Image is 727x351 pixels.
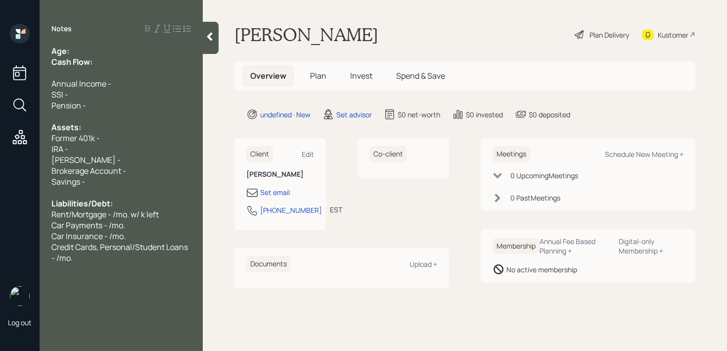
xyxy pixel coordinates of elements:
[51,133,100,144] span: Former 401k -
[605,150,683,159] div: Schedule New Meeting +
[51,198,113,209] span: Liabilities/Debt:
[51,209,159,220] span: Rent/Mortgage - /mo. w/ k left
[51,122,81,133] span: Assets:
[51,56,92,67] span: Cash Flow:
[529,109,570,120] div: $0 deposited
[409,259,437,269] div: Upload +
[330,204,342,215] div: EST
[302,150,314,159] div: Edit
[310,70,326,81] span: Plan
[510,170,578,181] div: 0 Upcoming Meeting s
[260,187,290,198] div: Set email
[246,170,314,179] h6: [PERSON_NAME]
[10,286,30,306] img: retirable_logo.png
[246,146,273,162] h6: Client
[540,237,611,255] div: Annual Fee Based Planning +
[51,100,86,111] span: Pension -
[260,109,311,120] div: undefined · New
[246,256,291,272] h6: Documents
[506,264,577,275] div: No active membership
[658,30,688,40] div: Kustomer
[619,237,683,255] div: Digital-only Membership +
[51,144,68,154] span: IRA -
[51,154,121,165] span: [PERSON_NAME] -
[398,109,440,120] div: $0 net-worth
[350,70,372,81] span: Invest
[51,231,126,242] span: Car Insurance - /mo.
[493,238,540,254] h6: Membership
[336,109,372,120] div: Set advisor
[590,30,629,40] div: Plan Delivery
[51,78,111,89] span: Annual Income -
[250,70,286,81] span: Overview
[369,146,407,162] h6: Co-client
[51,89,68,100] span: SSI -
[260,205,322,215] div: [PHONE_NUMBER]
[51,242,189,263] span: Credit Cards, Personal/Student Loans - /mo.
[510,193,560,203] div: 0 Past Meeting s
[8,318,32,327] div: Log out
[51,165,126,176] span: Brokerage Account -
[51,46,69,56] span: Age:
[51,176,85,187] span: Savings -
[51,220,125,231] span: Car Payments - /mo.
[234,24,378,46] h1: [PERSON_NAME]
[396,70,445,81] span: Spend & Save
[466,109,503,120] div: $0 invested
[51,24,72,34] label: Notes
[493,146,530,162] h6: Meetings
